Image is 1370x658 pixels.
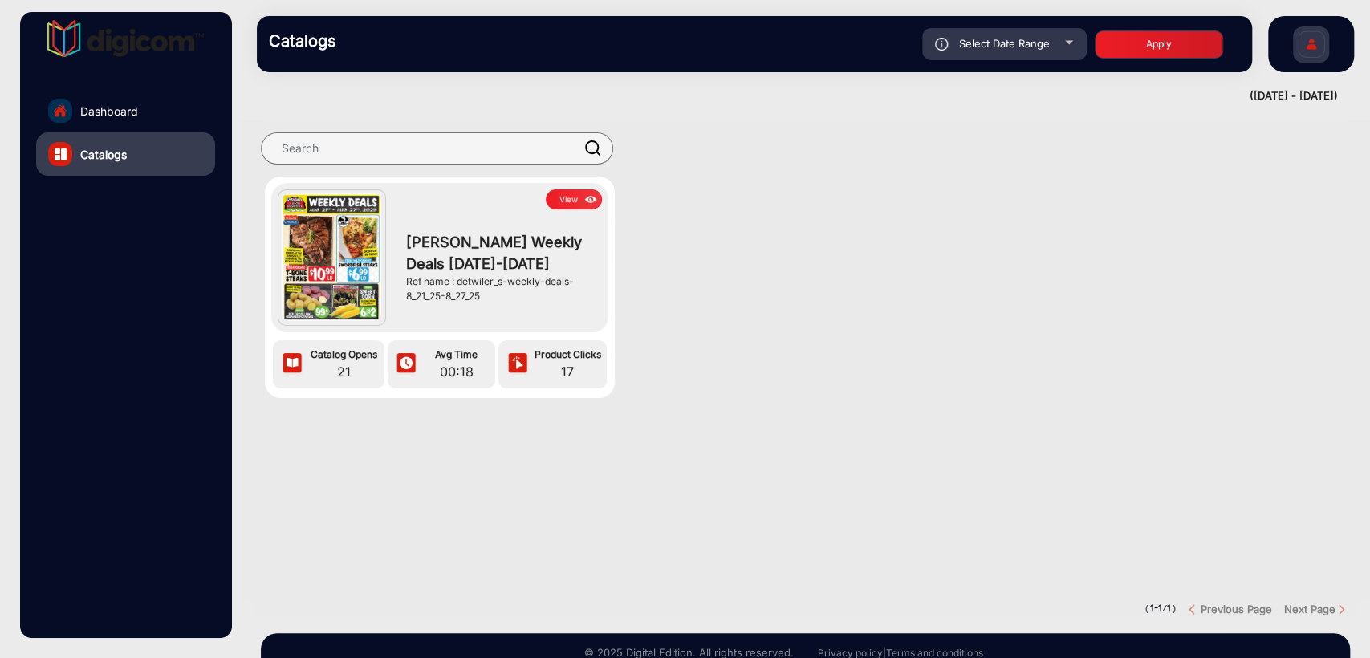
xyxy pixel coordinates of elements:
img: home [53,104,67,118]
span: 00:18 [421,362,491,381]
img: Detwiler's Weekly Deals 8/21/25-8/27/25 [282,193,381,322]
div: Ref name : detwiler_s-weekly-deals-8_21_25-8_27_25 [406,274,594,303]
img: icon [394,352,418,376]
span: Dashboard [80,103,138,120]
img: icon [280,352,304,376]
span: [PERSON_NAME] Weekly Deals [DATE]-[DATE] [406,231,594,274]
span: Avg Time [421,347,491,362]
span: Catalogs [80,146,127,163]
h3: Catalogs [269,31,494,51]
div: ([DATE] - [DATE]) [241,88,1338,104]
span: Select Date Range [959,37,1050,50]
span: Product Clicks [533,347,603,362]
img: Next button [1335,603,1348,615]
strong: 1 [1167,603,1171,614]
a: Catalogs [36,132,215,176]
span: 17 [533,362,603,381]
strong: Previous Page [1201,603,1272,615]
strong: 1-1 [1149,603,1161,614]
img: prodSearch.svg [585,140,601,156]
img: vmg-logo [47,20,205,57]
button: Apply [1095,30,1223,59]
img: previous button [1189,603,1201,615]
strong: Next Page [1284,603,1335,615]
img: icon [506,352,530,376]
span: Catalog Opens [308,347,380,362]
button: Viewicon [546,189,602,209]
img: icon [935,38,949,51]
a: Dashboard [36,89,215,132]
img: catalog [55,148,67,160]
img: icon [582,191,600,209]
pre: ( / ) [1144,602,1177,616]
img: Sign%20Up.svg [1295,18,1328,75]
span: 21 [308,362,380,381]
input: Search [261,132,613,164]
